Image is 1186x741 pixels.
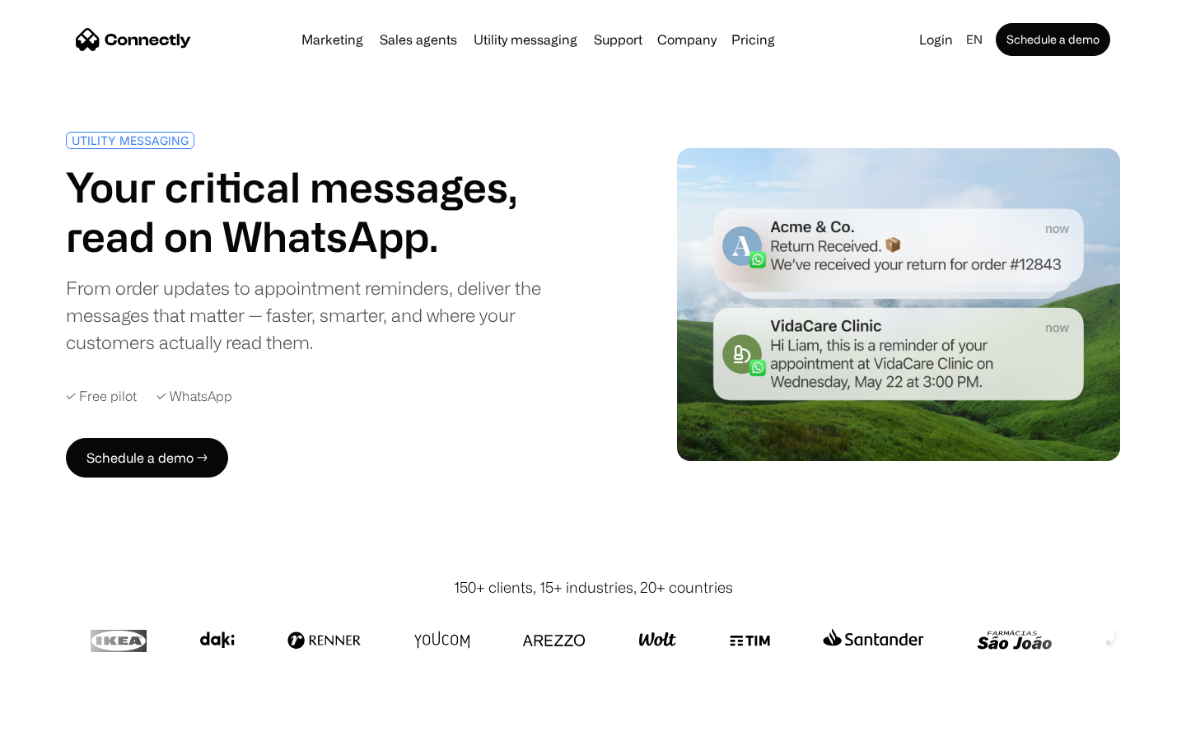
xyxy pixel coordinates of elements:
div: Company [652,28,721,51]
div: en [966,28,983,51]
a: Support [587,33,649,46]
a: Marketing [295,33,370,46]
div: ✓ Free pilot [66,389,137,404]
div: ✓ WhatsApp [156,389,232,404]
div: en [960,28,992,51]
a: Login [913,28,960,51]
aside: Language selected: English [16,711,99,735]
ul: Language list [33,712,99,735]
div: Company [657,28,717,51]
a: Pricing [725,33,782,46]
div: 150+ clients, 15+ industries, 20+ countries [454,576,733,599]
a: Utility messaging [467,33,584,46]
a: Schedule a demo → [66,438,228,478]
h1: Your critical messages, read on WhatsApp. [66,162,586,261]
a: Schedule a demo [996,23,1110,56]
div: UTILITY MESSAGING [72,134,189,147]
a: home [76,27,191,52]
a: Sales agents [373,33,464,46]
div: From order updates to appointment reminders, deliver the messages that matter — faster, smarter, ... [66,274,586,356]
